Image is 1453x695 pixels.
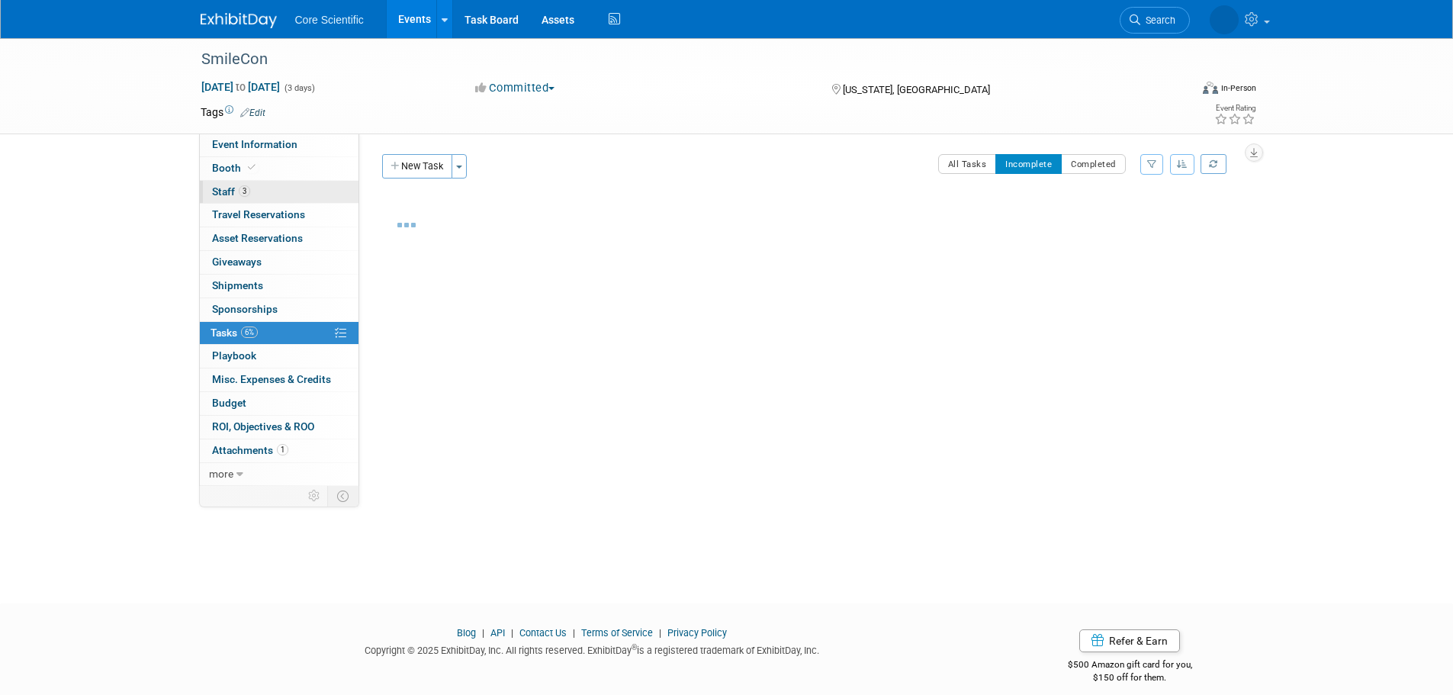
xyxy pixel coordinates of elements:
[201,13,277,28] img: ExhibitDay
[1007,671,1253,684] div: $150 off for them.
[200,251,358,274] a: Giveaways
[212,397,246,409] span: Budget
[212,232,303,244] span: Asset Reservations
[581,627,653,639] a: Terms of Service
[277,444,288,455] span: 1
[1201,154,1226,174] a: Refresh
[200,463,358,486] a: more
[200,416,358,439] a: ROI, Objectives & ROO
[200,227,358,250] a: Asset Reservations
[240,108,265,118] a: Edit
[212,256,262,268] span: Giveaways
[200,204,358,227] a: Travel Reservations
[212,185,250,198] span: Staff
[519,627,567,639] a: Contact Us
[1061,154,1126,174] button: Completed
[212,162,259,174] span: Booth
[200,181,358,204] a: Staff3
[200,157,358,180] a: Booth
[200,439,358,462] a: Attachments1
[1140,14,1175,26] span: Search
[200,322,358,345] a: Tasks6%
[397,223,416,227] img: loading...
[327,486,358,506] td: Toggle Event Tabs
[1120,7,1190,34] a: Search
[655,627,665,639] span: |
[201,105,265,120] td: Tags
[569,627,579,639] span: |
[209,468,233,480] span: more
[200,275,358,298] a: Shipments
[490,627,505,639] a: API
[995,154,1062,174] button: Incomplete
[1007,648,1253,684] div: $500 Amazon gift card for you,
[200,345,358,368] a: Playbook
[200,134,358,156] a: Event Information
[211,327,258,339] span: Tasks
[478,627,488,639] span: |
[457,627,476,639] a: Blog
[1203,82,1218,94] img: Format-Inperson.png
[239,185,250,197] span: 3
[201,80,281,94] span: [DATE] [DATE]
[200,368,358,391] a: Misc. Expenses & Credits
[1079,629,1180,652] a: Refer & Earn
[507,627,517,639] span: |
[212,420,314,433] span: ROI, Objectives & ROO
[1220,82,1256,94] div: In-Person
[632,643,637,652] sup: ®
[1100,79,1257,102] div: Event Format
[212,208,305,220] span: Travel Reservations
[301,486,328,506] td: Personalize Event Tab Strip
[200,298,358,321] a: Sponsorships
[295,14,364,26] span: Core Scientific
[1210,5,1239,34] img: Alyona Yurchenko
[200,392,358,415] a: Budget
[843,84,990,95] span: [US_STATE], [GEOGRAPHIC_DATA]
[667,627,727,639] a: Privacy Policy
[233,81,248,93] span: to
[196,46,1167,73] div: SmileCon
[1214,105,1255,112] div: Event Rating
[212,303,278,315] span: Sponsorships
[938,154,997,174] button: All Tasks
[212,444,288,456] span: Attachments
[201,640,985,658] div: Copyright © 2025 ExhibitDay, Inc. All rights reserved. ExhibitDay is a registered trademark of Ex...
[212,349,256,362] span: Playbook
[212,373,331,385] span: Misc. Expenses & Credits
[470,80,561,96] button: Committed
[241,327,258,338] span: 6%
[212,138,297,150] span: Event Information
[283,83,315,93] span: (3 days)
[382,154,452,179] button: New Task
[212,279,263,291] span: Shipments
[248,163,256,172] i: Booth reservation complete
